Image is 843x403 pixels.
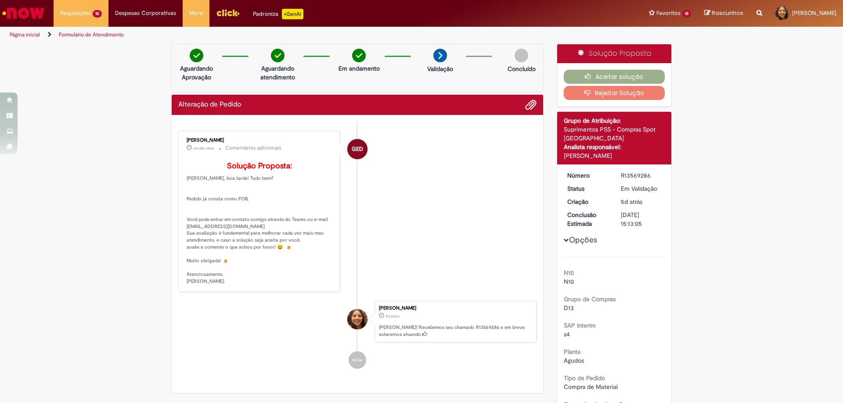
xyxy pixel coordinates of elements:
p: Concluído [508,64,536,73]
p: [PERSON_NAME]! Recebemos seu chamado R13569286 e em breve estaremos atuando. [379,324,532,338]
div: Suprimentos PSS - Compras Spot [GEOGRAPHIC_DATA] [564,125,665,143]
img: img-circle-grey.png [515,49,528,62]
p: Em andamento [339,64,380,73]
div: 26/09/2025 09:13:02 [621,197,662,206]
dt: Número [561,171,615,180]
span: GED [352,139,363,160]
div: [PERSON_NAME] [187,138,333,143]
span: Rascunhos [712,9,743,17]
div: [PERSON_NAME] [379,306,532,311]
span: D13 [564,304,574,312]
img: arrow-next.png [433,49,447,62]
span: Agudos [564,357,584,364]
div: R13569286 [621,171,662,180]
div: Grupo de Atribuição: [564,116,665,125]
span: 10 [93,10,102,18]
small: Comentários adicionais [225,144,281,152]
p: Validação [427,64,453,73]
dt: Criação [561,197,615,206]
h2: Alteração de Pedido Histórico de tíquete [178,101,241,109]
b: Solução Proposta: [227,161,292,171]
span: Despesas Corporativas [115,9,176,18]
div: [DATE] 15:13:05 [621,210,662,228]
span: Requisições [60,9,91,18]
span: 5d atrás [621,198,642,206]
time: 26/09/2025 09:13:02 [621,198,642,206]
b: Tipo de Pedido [564,374,605,382]
p: Aguardando atendimento [256,64,299,82]
div: [PERSON_NAME] [564,151,665,160]
img: check-circle-green.png [190,49,203,62]
a: Rascunhos [704,9,743,18]
dt: Conclusão Estimada [561,210,615,228]
b: SAP Interim [564,321,596,329]
ul: Trilhas de página [7,27,555,43]
div: Analista responsável: [564,143,665,151]
button: Rejeitar Solução [564,86,665,100]
div: Emanuelli Soares Brandao [347,309,367,329]
span: Favoritos [656,9,681,18]
dt: Status [561,184,615,193]
p: Aguardando Aprovação [175,64,218,82]
a: Página inicial [10,31,40,38]
span: um dia atrás [193,146,214,151]
img: check-circle-green.png [271,49,285,62]
b: Grupo de Compras [564,295,616,303]
button: Adicionar anexos [525,99,537,111]
button: Aceitar solução [564,70,665,84]
span: [PERSON_NAME] [792,9,836,17]
img: ServiceNow [1,4,46,22]
span: s4 [564,330,570,338]
span: 15 [682,10,691,18]
p: [PERSON_NAME], boa tarde! Tudo bem? Pedido já consta como FOB. Você pode entrar em contato comigo... [187,162,333,285]
img: check-circle-green.png [352,49,366,62]
span: 5d atrás [385,314,400,319]
time: 29/09/2025 09:59:04 [193,146,214,151]
span: Compra de Material [564,383,618,391]
span: N10 [564,278,574,285]
b: Planta [564,348,580,356]
img: click_logo_yellow_360x200.png [216,6,240,19]
div: Padroniza [253,9,303,19]
a: Formulário de Atendimento [59,31,124,38]
b: N10 [564,269,574,277]
div: Solução Proposta [557,44,672,63]
div: Em Validação [621,184,662,193]
time: 26/09/2025 09:13:02 [385,314,400,319]
ul: Histórico de tíquete [178,122,537,378]
li: Emanuelli Soares Brandao [178,301,537,343]
div: Gabriele Estefane Da Silva [347,139,367,159]
p: +GenAi [282,9,303,19]
span: More [189,9,203,18]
